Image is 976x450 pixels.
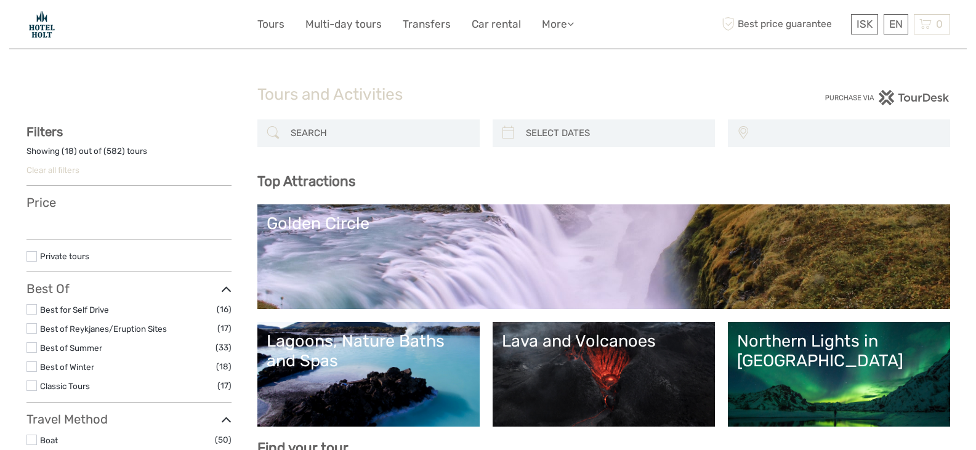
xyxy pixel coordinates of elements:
img: Hotel Holt [26,9,57,39]
a: Best for Self Drive [40,305,109,315]
span: (16) [217,302,232,316]
a: Tours [257,15,284,33]
a: Private tours [40,251,89,261]
input: SELECT DATES [521,123,709,144]
div: EN [884,14,908,34]
a: More [542,15,574,33]
a: Classic Tours [40,381,90,391]
a: Lagoons, Nature Baths and Spas [267,331,470,417]
a: Best of Reykjanes/Eruption Sites [40,324,167,334]
a: Lava and Volcanoes [502,331,706,417]
span: (33) [216,340,232,355]
div: Lava and Volcanoes [502,331,706,351]
a: Boat [40,435,58,445]
h3: Travel Method [26,412,232,427]
span: ISK [857,18,873,30]
span: (17) [217,321,232,335]
a: Car rental [472,15,521,33]
strong: Filters [26,124,63,139]
a: Best of Winter [40,362,94,372]
span: (18) [216,360,232,374]
label: 582 [107,145,122,157]
span: (17) [217,379,232,393]
h3: Price [26,195,232,210]
b: Top Attractions [257,173,355,190]
a: Best of Summer [40,343,102,353]
a: Transfers [403,15,451,33]
a: Clear all filters [26,165,79,175]
span: 0 [934,18,945,30]
span: (50) [215,433,232,447]
h3: Best Of [26,281,232,296]
a: Multi-day tours [305,15,382,33]
img: PurchaseViaTourDesk.png [825,90,950,105]
label: 18 [65,145,74,157]
div: Showing ( ) out of ( ) tours [26,145,232,164]
div: Golden Circle [267,214,941,233]
h1: Tours and Activities [257,85,719,105]
a: Northern Lights in [GEOGRAPHIC_DATA] [737,331,941,417]
div: Northern Lights in [GEOGRAPHIC_DATA] [737,331,941,371]
span: Best price guarantee [719,14,848,34]
a: Golden Circle [267,214,941,300]
input: SEARCH [286,123,474,144]
div: Lagoons, Nature Baths and Spas [267,331,470,371]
